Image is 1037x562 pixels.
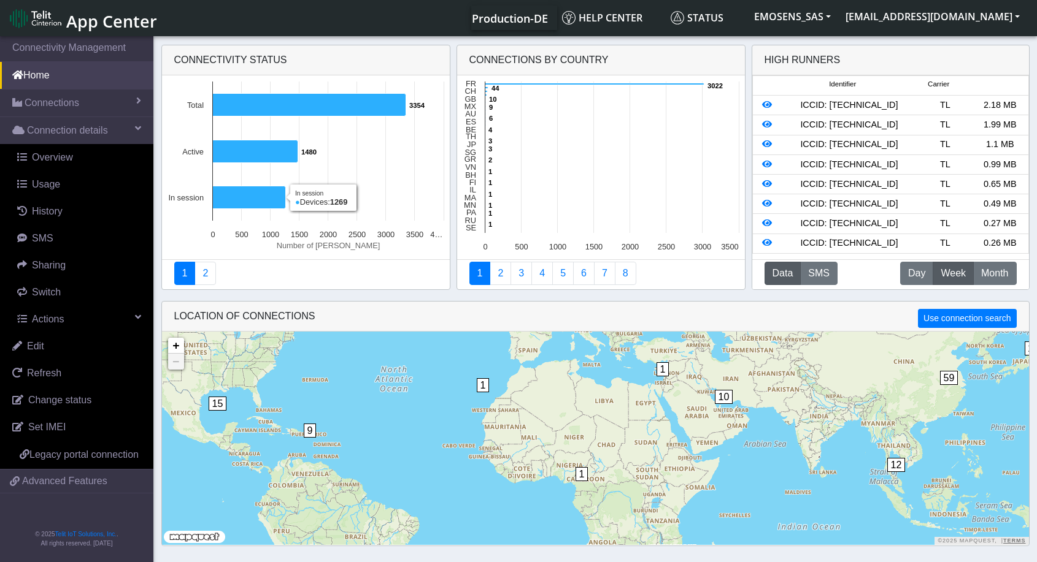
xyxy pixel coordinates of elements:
[918,138,973,151] div: TL
[918,178,973,191] div: TL
[472,11,548,26] span: Production-DE
[562,11,576,25] img: knowledge.svg
[465,170,476,180] text: BH
[531,262,553,285] a: Connections By Carrier
[918,217,973,230] div: TL
[488,221,492,228] text: 1
[465,132,476,141] text: TH
[261,230,279,239] text: 1000
[765,53,841,67] div: High Runners
[973,237,1027,250] div: 0.26 MB
[594,262,615,285] a: Zero Session
[562,11,642,25] span: Help center
[887,458,906,472] span: 12
[182,147,204,156] text: Active
[671,11,723,25] span: Status
[32,287,61,297] span: Switch
[5,279,153,306] a: Switch
[465,162,476,172] text: VN
[469,178,476,187] text: FI
[489,115,493,122] text: 6
[469,185,476,194] text: IL
[488,179,492,186] text: 1
[5,252,153,279] a: Sharing
[765,262,801,285] button: Data
[552,262,574,285] a: Usage by Carrier
[908,266,925,281] span: Day
[747,6,838,28] button: EMOSENS_SAS
[10,5,155,31] a: App Center
[27,341,44,351] span: Edit
[168,338,184,354] a: Zoom in
[838,6,1027,28] button: [EMAIL_ADDRESS][DOMAIN_NAME]
[973,158,1027,172] div: 0.99 MB
[576,467,588,481] span: 1
[973,197,1027,211] div: 0.49 MB
[465,216,476,225] text: RU
[464,193,476,202] text: MA
[466,208,476,217] text: PA
[471,6,547,30] a: Your current platform instance
[465,125,476,134] text: BE
[933,262,974,285] button: Week
[781,217,918,230] div: ICCID: [TECHNICAL_ID]
[174,262,438,285] nav: Summary paging
[918,118,973,132] div: TL
[209,397,227,411] span: 15
[489,104,493,111] text: 9
[174,262,196,285] a: Connectivity status
[488,168,492,175] text: 1
[465,148,476,157] text: SG
[348,230,365,239] text: 2500
[781,99,918,112] div: ICCID: [TECHNICAL_ID]
[900,262,933,285] button: Day
[488,191,492,198] text: 1
[28,395,91,405] span: Change status
[707,82,723,89] text: 3022
[465,94,476,104] text: GB
[488,126,493,134] text: 4
[918,237,973,250] div: TL
[5,306,153,333] a: Actions
[465,117,476,126] text: ES
[301,148,317,156] text: 1480
[781,118,918,132] div: ICCID: [TECHNICAL_ID]
[66,10,157,32] span: App Center
[28,422,66,432] span: Set IMEI
[715,390,733,404] span: 10
[5,171,153,198] a: Usage
[467,140,476,149] text: JP
[289,194,304,202] text: 1269
[464,200,476,210] text: MN
[430,230,442,239] text: 4…
[511,262,532,285] a: Usage per Country
[781,197,918,211] div: ICCID: [TECHNICAL_ID]
[973,217,1027,230] div: 0.27 MB
[781,237,918,250] div: ICCID: [TECHNICAL_ID]
[781,178,918,191] div: ICCID: [TECHNICAL_ID]
[576,467,588,504] div: 1
[187,101,203,110] text: Total
[464,102,476,111] text: MX
[488,137,492,145] text: 3
[276,241,380,250] text: Number of [PERSON_NAME]
[488,156,492,164] text: 2
[32,179,60,189] span: Usage
[781,138,918,151] div: ICCID: [TECHNICAL_ID]
[5,225,153,252] a: SMS
[918,309,1016,328] button: Use connection search
[27,368,61,378] span: Refresh
[377,230,394,239] text: 3000
[488,145,492,153] text: 3
[488,210,492,217] text: 1
[492,85,499,92] text: 44
[469,262,491,285] a: Connections By Country
[918,99,973,112] div: TL
[483,242,487,251] text: 0
[657,362,669,376] span: 1
[477,378,490,392] span: 1
[829,79,856,89] span: Identifier
[304,423,317,438] span: 9
[55,531,117,537] a: Telit IoT Solutions, Inc.
[490,262,511,285] a: Carrier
